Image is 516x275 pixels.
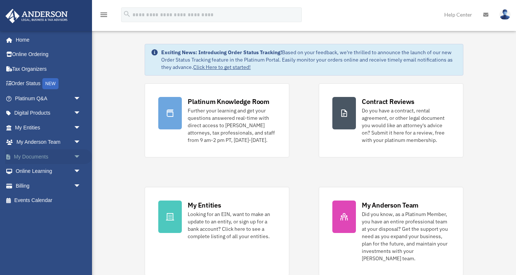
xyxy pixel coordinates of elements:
div: Looking for an EIN, want to make an update to an entity, or sign up for a bank account? Click her... [188,210,276,240]
div: My Entities [188,201,221,210]
a: menu [99,13,108,19]
div: Do you have a contract, rental agreement, or other legal document you would like an attorney's ad... [362,107,450,144]
a: My Documentsarrow_drop_down [5,149,92,164]
a: Online Learningarrow_drop_down [5,164,92,179]
div: Platinum Knowledge Room [188,97,269,106]
img: User Pic [499,9,510,20]
span: arrow_drop_down [74,135,88,150]
div: NEW [42,78,59,89]
a: Events Calendar [5,193,92,208]
span: arrow_drop_down [74,178,88,194]
a: Home [5,32,88,47]
div: Further your learning and get your questions answered real-time with direct access to [PERSON_NAM... [188,107,276,144]
strong: Exciting News: Introducing Order Status Tracking! [161,49,282,56]
a: My Anderson Teamarrow_drop_down [5,135,92,150]
a: Platinum Knowledge Room Further your learning and get your questions answered real-time with dire... [145,83,289,157]
a: Platinum Q&Aarrow_drop_down [5,91,92,106]
span: arrow_drop_down [74,149,88,164]
a: Order StatusNEW [5,76,92,91]
span: arrow_drop_down [74,120,88,135]
a: Contract Reviews Do you have a contract, rental agreement, or other legal document you would like... [319,83,463,157]
div: Based on your feedback, we're thrilled to announce the launch of our new Order Status Tracking fe... [161,49,457,71]
img: Anderson Advisors Platinum Portal [3,9,70,23]
div: My Anderson Team [362,201,418,210]
a: Tax Organizers [5,62,92,76]
span: arrow_drop_down [74,91,88,106]
a: Billingarrow_drop_down [5,178,92,193]
span: arrow_drop_down [74,164,88,179]
a: My Entitiesarrow_drop_down [5,120,92,135]
span: arrow_drop_down [74,106,88,121]
a: Digital Productsarrow_drop_down [5,106,92,121]
i: menu [99,10,108,19]
a: Online Ordering [5,47,92,62]
div: Did you know, as a Platinum Member, you have an entire professional team at your disposal? Get th... [362,210,450,262]
i: search [123,10,131,18]
div: Contract Reviews [362,97,414,106]
a: Click Here to get started! [193,64,251,70]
